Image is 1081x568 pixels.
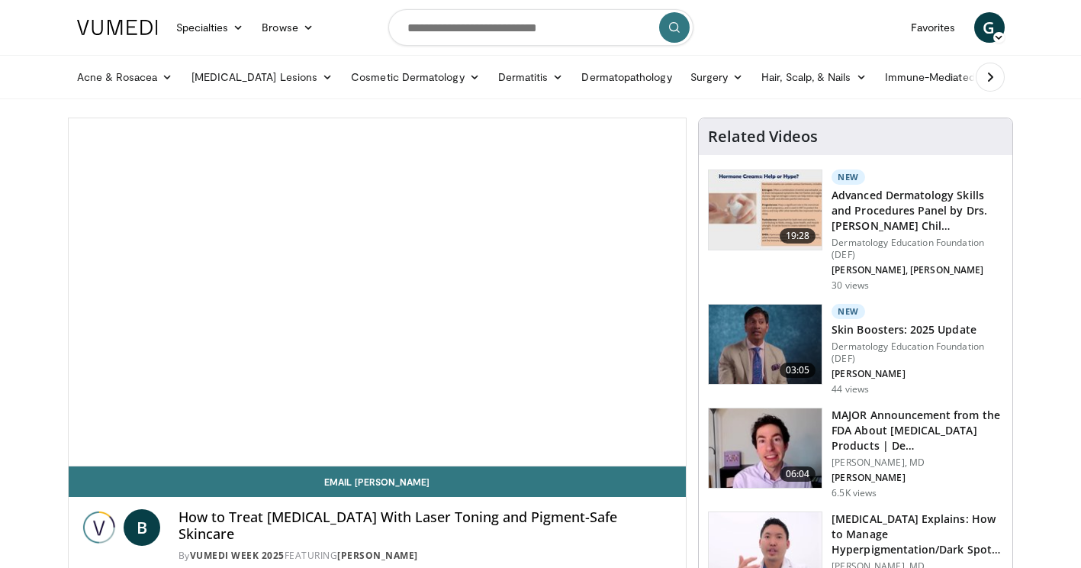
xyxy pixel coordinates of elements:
[832,304,865,319] p: New
[337,549,418,562] a: [PERSON_NAME]
[179,509,674,542] h4: How to Treat [MEDICAL_DATA] With Laser Toning and Pigment-Safe Skincare
[190,549,285,562] a: Vumedi Week 2025
[388,9,693,46] input: Search topics, interventions
[876,62,999,92] a: Immune-Mediated
[179,549,674,563] div: By FEATURING
[832,512,1003,557] h3: [MEDICAL_DATA] Explains: How to Manage Hyperpigmentation/Dark Spots o…
[681,62,753,92] a: Surgery
[708,169,1003,292] a: 19:28 New Advanced Dermatology Skills and Procedures Panel by Drs. [PERSON_NAME] Chil… Dermatolog...
[709,170,822,250] img: dd29cf01-09ec-4981-864e-72915a94473e.150x105_q85_crop-smart_upscale.jpg
[182,62,343,92] a: [MEDICAL_DATA] Lesions
[832,322,1003,337] h3: Skin Boosters: 2025 Update
[780,466,816,482] span: 06:04
[124,509,160,546] a: B
[832,237,1003,261] p: Dermatology Education Foundation (DEF)
[77,20,158,35] img: VuMedi Logo
[572,62,680,92] a: Dermatopathology
[708,127,818,146] h4: Related Videos
[780,228,816,244] span: 19:28
[832,368,1003,380] p: [PERSON_NAME]
[832,408,1003,453] h3: MAJOR Announcement from the FDA About [MEDICAL_DATA] Products | De…
[832,457,1003,469] p: [PERSON_NAME], MD
[752,62,875,92] a: Hair, Scalp, & Nails
[832,188,1003,234] h3: Advanced Dermatology Skills and Procedures Panel by Drs. [PERSON_NAME] Chil…
[708,408,1003,499] a: 06:04 MAJOR Announcement from the FDA About [MEDICAL_DATA] Products | De… [PERSON_NAME], MD [PERS...
[69,118,687,466] video-js: Video Player
[709,408,822,488] img: b8d0b268-5ea7-42fe-a1b9-7495ab263df8.150x105_q85_crop-smart_upscale.jpg
[68,62,182,92] a: Acne & Rosacea
[780,363,816,378] span: 03:05
[974,12,1005,43] a: G
[832,487,877,499] p: 6.5K views
[81,509,117,546] img: Vumedi Week 2025
[832,169,865,185] p: New
[832,279,869,292] p: 30 views
[489,62,573,92] a: Dermatitis
[832,340,1003,365] p: Dermatology Education Foundation (DEF)
[342,62,488,92] a: Cosmetic Dermatology
[69,466,687,497] a: Email [PERSON_NAME]
[902,12,965,43] a: Favorites
[167,12,253,43] a: Specialties
[832,264,1003,276] p: [PERSON_NAME], [PERSON_NAME]
[253,12,323,43] a: Browse
[709,305,822,384] img: 5d8405b0-0c3f-45ed-8b2f-ed15b0244802.150x105_q85_crop-smart_upscale.jpg
[832,472,1003,484] p: [PERSON_NAME]
[832,383,869,395] p: 44 views
[708,304,1003,395] a: 03:05 New Skin Boosters: 2025 Update Dermatology Education Foundation (DEF) [PERSON_NAME] 44 views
